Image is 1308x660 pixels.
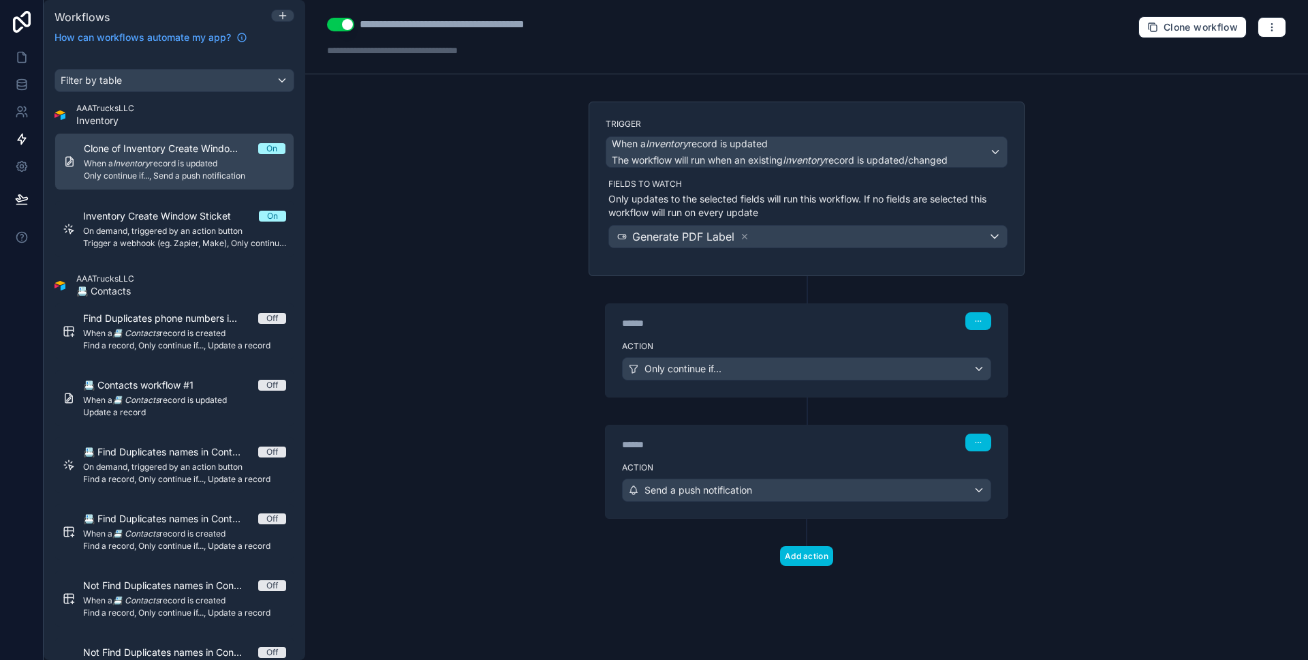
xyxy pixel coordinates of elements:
[49,31,253,44] a: How can workflows automate my app?
[622,357,991,380] button: Only continue if...
[622,462,991,473] label: Action
[644,362,721,376] span: Only continue if...
[54,31,231,44] span: How can workflows automate my app?
[608,225,1008,248] button: Generate PDF Label
[54,10,110,24] span: Workflows
[632,228,734,245] span: Generate PDF Label
[1164,21,1238,33] span: Clone workflow
[606,119,1008,130] label: Trigger
[606,136,1008,168] button: When aInventoryrecord is updatedThe workflow will run when an existingInventoryrecord is updated/...
[644,483,752,497] span: Send a push notification
[783,154,825,166] em: Inventory
[780,546,833,566] button: Add action
[612,154,948,166] span: The workflow will run when an existing record is updated/changed
[612,137,768,151] span: When a record is updated
[622,341,991,352] label: Action
[646,138,688,149] em: Inventory
[622,479,991,502] button: Send a push notification
[608,179,1008,190] label: Fields to watch
[1138,16,1247,38] button: Clone workflow
[608,192,1008,220] p: Only updates to the selected fields will run this workflow. If no fields are selected this workfl...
